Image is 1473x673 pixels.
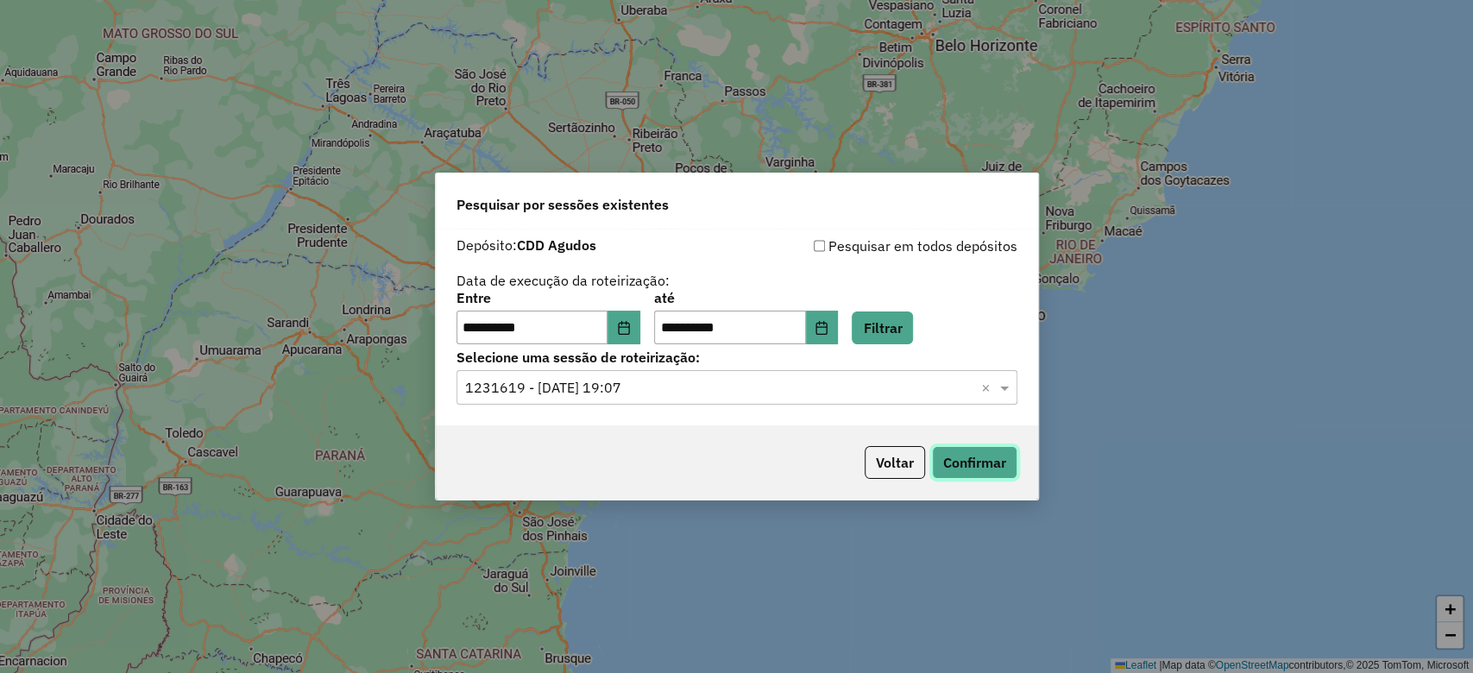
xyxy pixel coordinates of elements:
span: Clear all [981,377,996,398]
div: Pesquisar em todos depósitos [737,236,1017,256]
label: Entre [456,287,640,308]
label: até [654,287,838,308]
button: Choose Date [806,311,839,345]
button: Choose Date [607,311,640,345]
button: Voltar [865,446,925,479]
label: Depósito: [456,235,596,255]
label: Data de execução da roteirização: [456,270,670,291]
span: Pesquisar por sessões existentes [456,194,669,215]
button: Filtrar [852,311,913,344]
label: Selecione uma sessão de roteirização: [456,347,1017,368]
button: Confirmar [932,446,1017,479]
strong: CDD Agudos [517,236,596,254]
